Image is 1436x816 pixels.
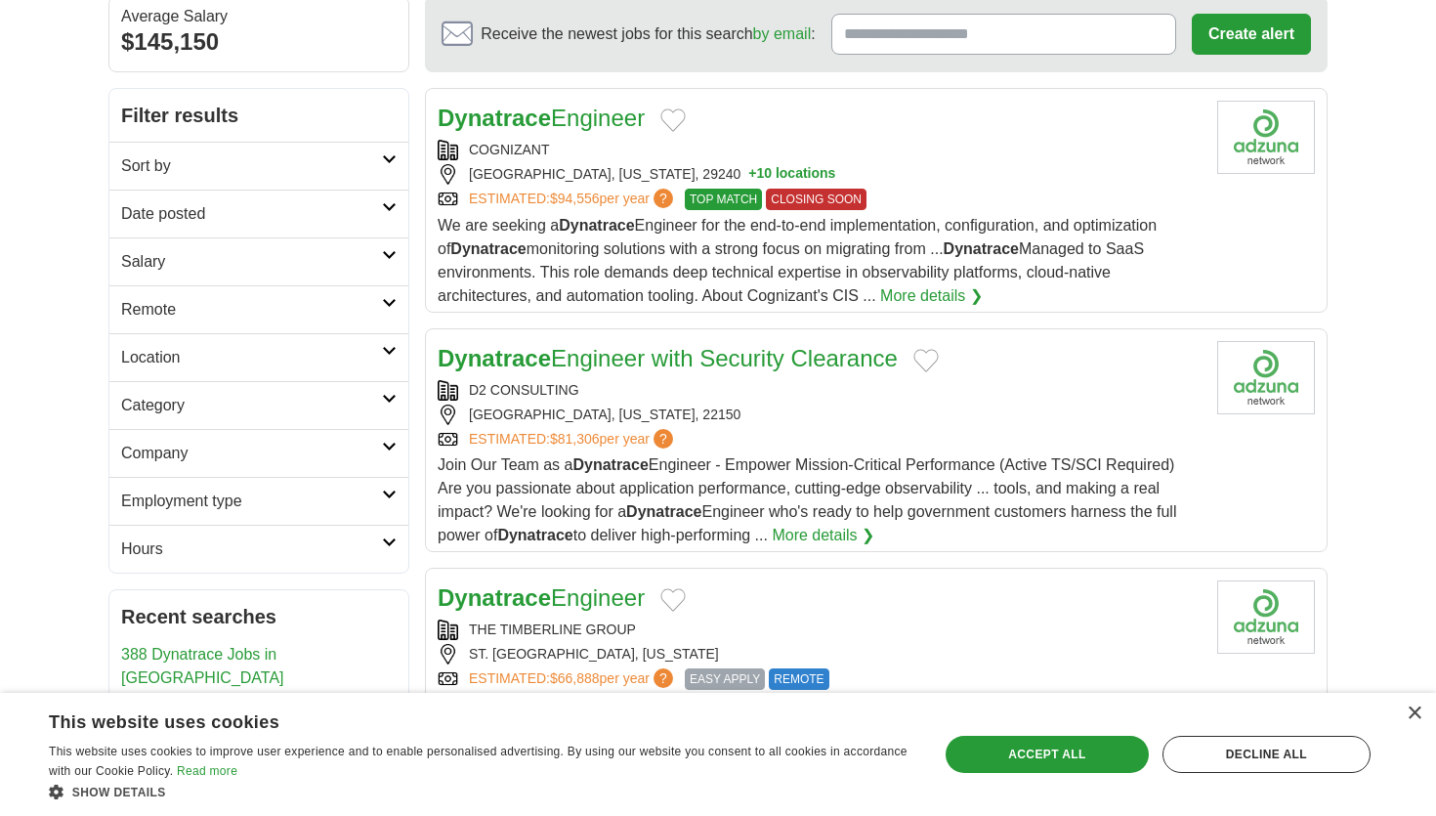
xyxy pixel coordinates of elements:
[121,298,382,322] h2: Remote
[109,285,408,333] a: Remote
[572,456,648,473] strong: Dynatrace
[660,588,686,612] button: Add to favorite jobs
[1217,101,1315,174] img: Cognizant logo
[559,217,634,234] strong: Dynatrace
[766,189,866,210] span: CLOSING SOON
[121,24,397,60] div: $145,150
[1407,707,1421,721] div: Close
[109,429,408,477] a: Company
[438,105,645,131] a: DynatraceEngineer
[654,429,673,449] span: ?
[660,108,686,132] button: Add to favorite jobs
[1192,14,1311,55] button: Create alert
[109,89,408,142] h2: Filter results
[121,490,382,513] h2: Employment type
[49,745,908,778] span: This website uses cookies to improve user experience and to enable personalised advertising. By u...
[450,240,526,257] strong: Dynatrace
[481,22,815,46] span: Receive the newest jobs for this search :
[1162,736,1371,773] div: Decline all
[121,202,382,226] h2: Date posted
[772,524,874,547] a: More details ❯
[121,646,284,686] a: 388 Dynatrace Jobs in [GEOGRAPHIC_DATA]
[654,189,673,208] span: ?
[748,164,756,185] span: +
[685,668,765,690] span: EASY APPLY
[438,620,1202,640] div: THE TIMBERLINE GROUP
[121,250,382,274] h2: Salary
[49,705,864,734] div: This website uses cookies
[944,240,1019,257] strong: Dynatrace
[469,429,677,450] a: ESTIMATED:$81,306per year?
[550,431,600,447] span: $81,306
[438,456,1176,543] span: Join Our Team as a Engineer - Empower Mission-Critical Performance (Active TS/SCI Required) Are y...
[685,189,762,210] span: TOP MATCH
[121,154,382,178] h2: Sort by
[121,537,382,561] h2: Hours
[49,782,912,801] div: Show details
[748,164,835,185] button: +10 locations
[438,164,1202,185] div: [GEOGRAPHIC_DATA], [US_STATE], 29240
[654,668,673,688] span: ?
[72,786,166,799] span: Show details
[438,584,645,611] a: DynatraceEngineer
[121,9,397,24] div: Average Salary
[880,284,983,308] a: More details ❯
[438,584,551,611] strong: Dynatrace
[913,349,939,372] button: Add to favorite jobs
[109,190,408,237] a: Date posted
[109,381,408,429] a: Category
[177,764,237,778] a: Read more, opens a new window
[550,670,600,686] span: $66,888
[946,736,1149,773] div: Accept all
[469,668,677,690] a: ESTIMATED:$66,888per year?
[1217,341,1315,414] img: Company logo
[121,442,382,465] h2: Company
[121,346,382,369] h2: Location
[438,380,1202,401] div: D2 CONSULTING
[438,644,1202,665] div: ST. [GEOGRAPHIC_DATA], [US_STATE]
[626,503,701,520] strong: Dynatrace
[438,405,1202,425] div: [GEOGRAPHIC_DATA], [US_STATE], 22150
[753,25,812,42] a: by email
[109,237,408,285] a: Salary
[109,142,408,190] a: Sort by
[438,345,551,371] strong: Dynatrace
[121,394,382,417] h2: Category
[769,668,828,690] span: REMOTE
[438,105,551,131] strong: Dynatrace
[109,333,408,381] a: Location
[438,217,1157,304] span: We are seeking a Engineer for the end-to-end implementation, configuration, and optimization of m...
[497,527,572,543] strong: Dynatrace
[438,345,898,371] a: DynatraceEngineer with Security Clearance
[121,602,397,631] h2: Recent searches
[109,477,408,525] a: Employment type
[469,142,549,157] a: COGNIZANT
[1217,580,1315,654] img: Company logo
[469,189,677,210] a: ESTIMATED:$94,556per year?
[550,191,600,206] span: $94,556
[109,525,408,573] a: Hours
